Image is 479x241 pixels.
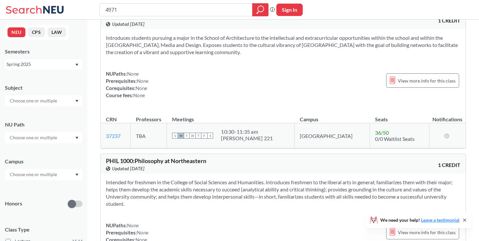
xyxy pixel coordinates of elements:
[5,121,82,128] div: NU Path
[256,5,264,14] svg: magnifying glass
[5,169,82,180] div: Dropdown arrow
[75,100,79,102] svg: Dropdown arrow
[7,134,61,142] input: Choose one or multiple
[127,71,139,77] span: None
[5,226,82,233] span: Class Type
[190,133,196,139] span: W
[112,165,144,172] span: Updated [DATE]
[137,78,149,84] span: None
[75,137,79,139] svg: Dropdown arrow
[5,48,82,55] div: Semesters
[295,109,370,123] th: Campus
[5,158,82,165] div: Campus
[75,173,79,176] svg: Dropdown arrow
[133,92,145,98] span: None
[421,217,459,223] a: Leave a testimonial
[295,123,370,148] td: [GEOGRAPHIC_DATA]
[252,3,269,16] div: magnifying glass
[48,27,66,37] button: LAW
[221,128,273,135] div: 10:30 - 11:35 am
[106,116,117,123] div: CRN
[127,222,139,228] span: None
[131,109,167,123] th: Professors
[438,161,460,169] span: 1 CREDIT
[201,133,207,139] span: F
[375,129,389,136] span: 36 / 50
[106,34,460,56] section: Introduces students pursuing a major in the School of Architecture to the intellectual and extrac...
[5,59,82,69] div: Spring 2025Dropdown arrow
[178,133,184,139] span: M
[106,133,121,139] a: 37237
[28,27,45,37] button: CPS
[375,136,414,142] span: 0/0 Waitlist Seats
[207,133,213,139] span: S
[438,17,460,24] span: 1 CREDIT
[370,109,429,123] th: Seats
[106,157,206,164] span: PHIL 1000 : Philosophy at Northeastern
[429,109,466,123] th: Notifications
[7,61,75,68] div: Spring 2025
[106,179,460,207] section: Intended for freshmen in the College of Social Sciences and Humanities. Introduces freshmen to th...
[75,64,79,66] svg: Dropdown arrow
[380,218,459,222] span: We need your help!
[5,95,82,106] div: Dropdown arrow
[137,230,149,235] span: None
[167,109,295,123] th: Meetings
[7,171,61,178] input: Choose one or multiple
[7,27,25,37] button: NEU
[131,123,167,148] td: TBA
[5,132,82,143] div: Dropdown arrow
[5,200,22,207] p: Honors
[172,133,178,139] span: S
[196,133,201,139] span: T
[398,77,456,85] span: View more info for this class
[221,135,273,142] div: [PERSON_NAME] 221
[7,97,61,105] input: Choose one or multiple
[105,4,248,15] input: Class, professor, course number, "phrase"
[112,21,144,28] span: Updated [DATE]
[276,4,303,16] button: Sign In
[184,133,190,139] span: T
[106,70,149,99] div: NUPaths: Prerequisites: Corequisites: Course fees:
[136,85,147,91] span: None
[398,228,456,236] span: View more info for this class
[5,84,82,91] div: Subject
